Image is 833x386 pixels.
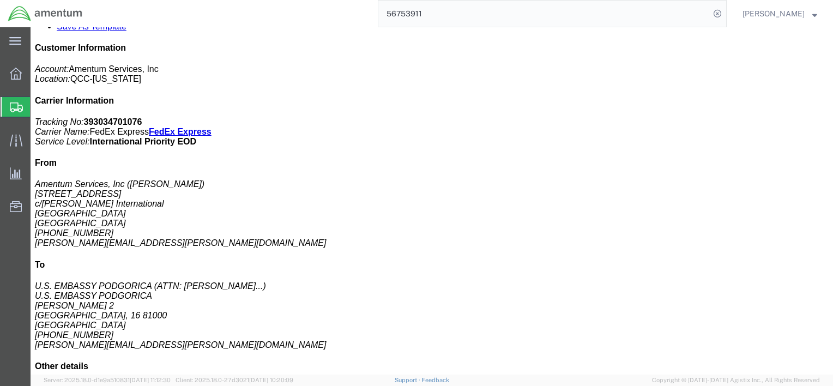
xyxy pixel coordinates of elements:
span: Copyright © [DATE]-[DATE] Agistix Inc., All Rights Reserved [652,376,820,385]
img: logo [8,5,83,22]
button: [PERSON_NAME] [742,7,818,20]
span: Isabel Hermosillo [743,8,805,20]
span: Server: 2025.18.0-d1e9a510831 [44,377,171,383]
a: Feedback [421,377,449,383]
span: [DATE] 10:20:09 [249,377,293,383]
a: Support [395,377,422,383]
span: Client: 2025.18.0-27d3021 [176,377,293,383]
input: Search for shipment number, reference number [378,1,710,27]
iframe: FS Legacy Container [31,27,833,375]
span: [DATE] 11:12:30 [130,377,171,383]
